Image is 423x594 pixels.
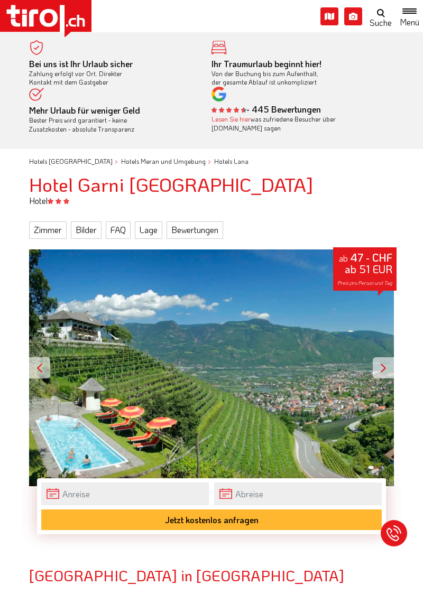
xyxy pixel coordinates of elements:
[29,58,133,69] b: Bei uns ist Ihr Urlaub sicher
[212,87,226,101] img: google
[29,221,67,238] a: Zimmer
[339,253,348,264] small: ab
[212,115,378,133] div: was zufriedene Besucher über [DOMAIN_NAME] sagen
[214,157,249,165] a: Hotels Lana
[29,60,196,87] div: Zahlung erfolgt vor Ort. Direkter Kontakt mit dem Gastgeber
[212,58,321,69] b: Ihr Traumurlaub beginnt hier!
[212,115,251,123] a: Lesen Sie hier
[396,6,423,26] button: Toggle navigation
[29,174,394,195] h1: Hotel Garni [GEOGRAPHIC_DATA]
[29,157,113,165] a: Hotels [GEOGRAPHIC_DATA]
[337,280,392,286] span: Preis pro Person und Tag
[121,157,206,165] a: Hotels Meran und Umgebung
[41,482,209,505] input: Anreise
[351,250,392,264] strong: 47 - CHF
[71,221,102,238] a: Bilder
[135,221,162,238] a: Lage
[29,105,140,116] b: Mehr Urlaub für weniger Geld
[333,247,397,291] div: ab 51 EUR
[29,568,394,584] h2: [GEOGRAPHIC_DATA] in [GEOGRAPHIC_DATA]
[167,221,223,238] a: Bewertungen
[214,482,382,505] input: Abreise
[320,7,338,25] i: Karte öffnen
[106,221,131,238] a: FAQ
[21,195,402,207] div: Hotel
[29,106,196,133] div: Bester Preis wird garantiert - keine Zusatzkosten - absolute Transparenz
[212,104,321,115] b: - 445 Bewertungen
[41,509,382,530] button: Jetzt kostenlos anfragen
[344,7,362,25] i: Fotogalerie
[212,60,378,87] div: Von der Buchung bis zum Aufenthalt, der gesamte Ablauf ist unkompliziert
